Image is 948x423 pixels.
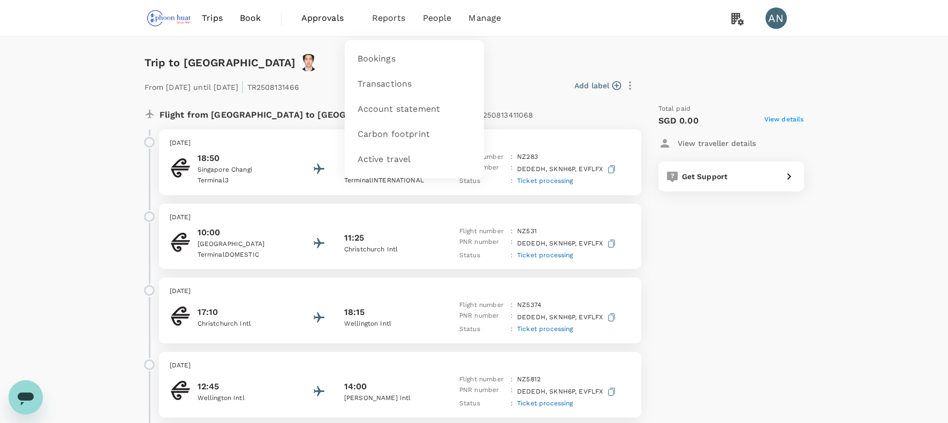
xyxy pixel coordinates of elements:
p: Status [459,398,506,409]
p: SGD 0.00 [658,114,699,127]
button: Add label [574,80,621,91]
p: Flight from [GEOGRAPHIC_DATA] to [GEOGRAPHIC_DATA] (roundtrip) [160,104,534,123]
p: DEDEDH, SKNH6P, EVFLFX [517,237,617,250]
button: View traveller details [658,134,756,153]
img: Air New Zealand [170,232,191,253]
p: Status [459,176,506,187]
p: PNR number [459,311,506,324]
p: [DATE] [170,286,631,297]
span: Active travel [358,153,411,166]
p: 17:10 [198,306,294,319]
p: : [511,250,513,261]
img: Air New Zealand [170,157,191,179]
p: : [511,176,513,187]
p: DEDEDH, SKNH6P, EVFLFX [517,385,617,398]
p: 11:25 [344,232,365,244]
p: 14:00 [344,380,367,393]
p: : [511,226,513,237]
a: Carbon footprint [351,122,477,147]
span: Trips [202,12,223,25]
p: : [511,385,513,398]
p: View traveller details [678,138,756,149]
p: Terminal DOMESTIC [198,250,294,260]
span: Approvals [301,12,355,25]
p: Wellington Intl [344,319,441,329]
span: A20250813411068 [468,111,533,119]
p: Flight number [459,300,506,311]
p: Flight number [459,226,506,237]
p: DEDEDH, SKNH6P, EVFLFX [517,311,617,324]
div: AN [765,7,787,29]
p: : [511,374,513,385]
p: Wellington Intl [198,393,294,404]
p: PNR number [459,237,506,250]
span: Bookings [358,53,396,65]
iframe: Button to launch messaging window [9,380,43,414]
span: Account statement [358,103,441,116]
p: : [511,152,513,163]
p: [DATE] [170,138,631,149]
a: Account statement [351,97,477,122]
p: 18:50 [198,152,294,165]
img: Phoon Huat PTE. LTD. [145,6,194,30]
p: Status [459,250,506,261]
span: Ticket processing [517,399,573,407]
p: PNR number [459,385,506,398]
p: : [511,300,513,311]
span: Carbon footprint [358,128,430,141]
p: 10:00 [198,226,294,239]
p: [DATE] [170,212,631,223]
img: Air New Zealand [170,380,191,401]
a: Bookings [351,47,477,72]
p: [GEOGRAPHIC_DATA] [198,239,294,250]
p: : [511,311,513,324]
span: People [423,12,452,25]
p: From [DATE] until [DATE] TR2508131466 [145,76,300,95]
p: Terminal INTERNATIONAL [344,175,441,186]
span: View details [764,114,804,127]
span: Get Support [682,172,728,181]
span: Ticket processing [517,177,573,184]
p: NZ 283 [517,152,538,163]
p: Christchurch Intl [344,244,441,255]
p: Terminal 3 [198,175,294,186]
p: DEDEDH, SKNH6P, EVFLFX [517,163,617,176]
p: : [511,163,513,176]
p: NZ 5812 [517,374,541,385]
span: Total paid [658,104,691,114]
a: Transactions [351,72,477,97]
p: Christchurch Intl [198,319,294,329]
p: : [511,237,513,250]
span: Transactions [358,78,412,90]
p: Singapore Changi [198,165,294,175]
img: Air New Zealand [170,305,191,327]
h6: Trip to [GEOGRAPHIC_DATA] [145,54,296,71]
p: : [511,398,513,409]
p: NZ 5374 [517,300,541,311]
p: Status [459,324,506,335]
p: NZ 531 [517,226,537,237]
span: | [241,79,244,94]
span: Manage [468,12,501,25]
span: Reports [372,12,406,25]
p: Flight number [459,374,506,385]
span: Book [240,12,261,25]
a: Active travel [351,147,477,172]
p: [DATE] [170,360,631,371]
p: [PERSON_NAME] Intl [344,393,441,404]
span: Ticket processing [517,325,573,333]
img: avatar-67ef3868951fe.jpeg [300,54,317,72]
span: Ticket processing [517,251,573,259]
p: 12:45 [198,380,294,393]
p: 18:15 [344,306,365,319]
p: : [511,324,513,335]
